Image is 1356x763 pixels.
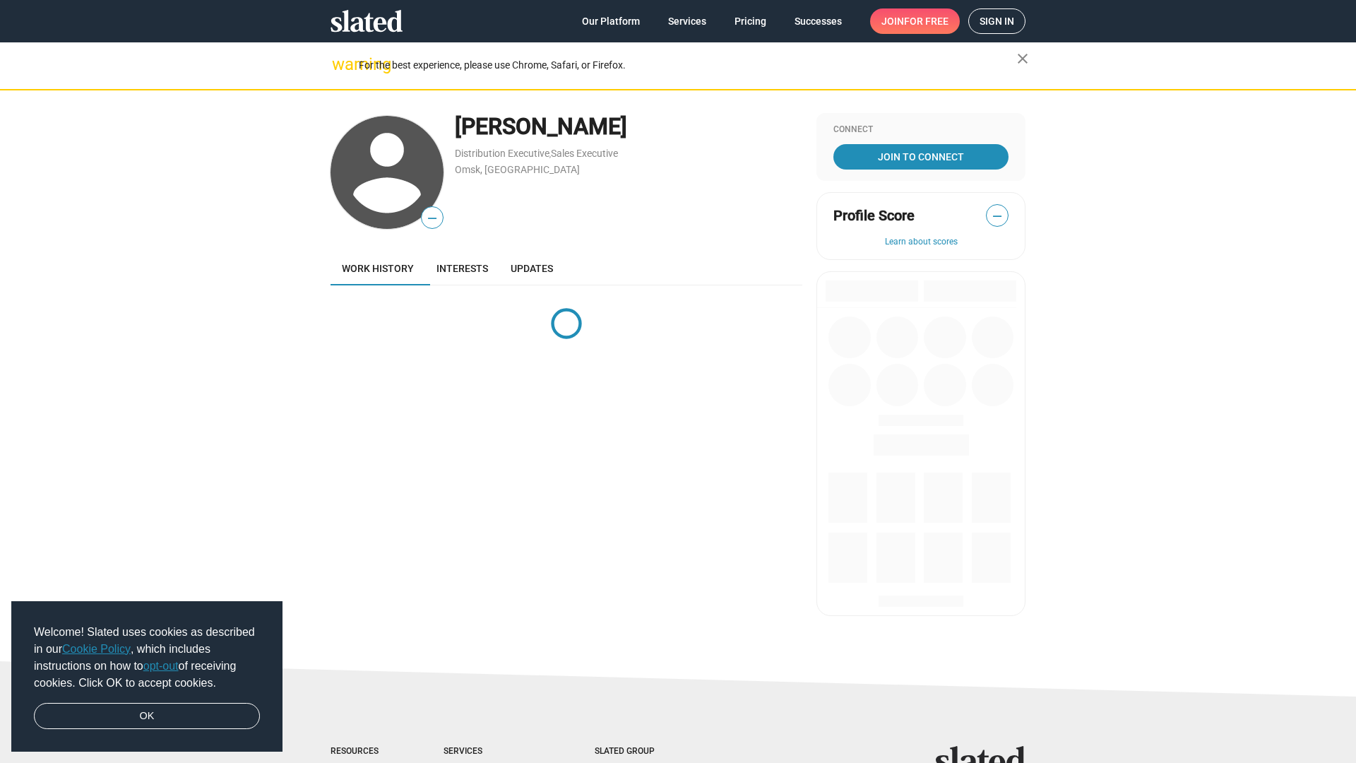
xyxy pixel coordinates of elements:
a: Sales Executive [551,148,618,159]
a: Interests [425,252,499,285]
span: Interests [436,263,488,274]
div: Services [444,746,538,757]
a: Join To Connect [833,144,1009,170]
span: Join To Connect [836,144,1006,170]
a: Joinfor free [870,8,960,34]
span: for free [904,8,948,34]
span: Successes [795,8,842,34]
div: For the best experience, please use Chrome, Safari, or Firefox. [359,56,1017,75]
div: cookieconsent [11,601,282,752]
button: Learn about scores [833,237,1009,248]
span: Pricing [734,8,766,34]
a: Pricing [723,8,778,34]
span: Services [668,8,706,34]
a: dismiss cookie message [34,703,260,730]
div: [PERSON_NAME] [455,112,802,142]
div: Slated Group [595,746,691,757]
a: Successes [783,8,853,34]
span: — [987,207,1008,225]
a: opt-out [143,660,179,672]
div: Resources [331,746,387,757]
div: Connect [833,124,1009,136]
a: Cookie Policy [62,643,131,655]
span: Work history [342,263,414,274]
a: Omsk, [GEOGRAPHIC_DATA] [455,164,580,175]
span: Sign in [980,9,1014,33]
span: Welcome! Slated uses cookies as described in our , which includes instructions on how to of recei... [34,624,260,692]
span: Join [881,8,948,34]
a: Services [657,8,718,34]
span: Updates [511,263,553,274]
span: , [549,150,551,158]
mat-icon: close [1014,50,1031,67]
a: Sign in [968,8,1025,34]
mat-icon: warning [332,56,349,73]
a: Updates [499,252,564,285]
a: Our Platform [571,8,651,34]
a: Work history [331,252,425,285]
span: — [422,209,443,227]
span: Our Platform [582,8,640,34]
a: Distribution Executive [455,148,549,159]
span: Profile Score [833,206,915,225]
